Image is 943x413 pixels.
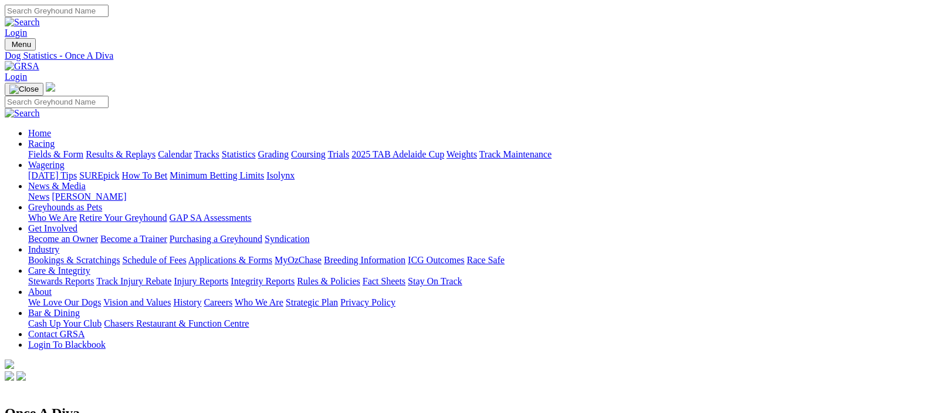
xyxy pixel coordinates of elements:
a: Login [5,28,27,38]
a: Track Maintenance [479,149,552,159]
a: Calendar [158,149,192,159]
a: Purchasing a Greyhound [170,234,262,244]
a: Careers [204,297,232,307]
a: Race Safe [467,255,504,265]
a: Get Involved [28,223,77,233]
a: Become an Owner [28,234,98,244]
a: Schedule of Fees [122,255,186,265]
a: History [173,297,201,307]
a: ICG Outcomes [408,255,464,265]
img: twitter.svg [16,371,26,381]
a: [DATE] Tips [28,170,77,180]
a: Applications & Forms [188,255,272,265]
div: News & Media [28,192,938,202]
img: Close [9,85,39,94]
a: Minimum Betting Limits [170,170,264,180]
a: Contact GRSA [28,329,85,339]
a: News [28,192,49,202]
input: Search [5,96,109,108]
a: Strategic Plan [286,297,338,307]
img: facebook.svg [5,371,14,381]
input: Search [5,5,109,17]
a: SUREpick [79,170,119,180]
div: Wagering [28,170,938,181]
a: Vision and Values [103,297,171,307]
a: Fact Sheets [363,276,405,286]
a: We Love Our Dogs [28,297,101,307]
a: Stewards Reports [28,276,94,286]
img: Search [5,17,40,28]
a: Retire Your Greyhound [79,213,167,223]
img: GRSA [5,61,39,72]
a: GAP SA Assessments [170,213,252,223]
a: Rules & Policies [297,276,360,286]
a: Racing [28,139,55,149]
a: Home [28,128,51,138]
a: Breeding Information [324,255,405,265]
a: Statistics [222,149,256,159]
a: Who We Are [28,213,77,223]
a: MyOzChase [275,255,322,265]
a: How To Bet [122,170,168,180]
a: Fields & Form [28,149,83,159]
div: Industry [28,255,938,266]
div: Greyhounds as Pets [28,213,938,223]
a: Stay On Track [408,276,462,286]
a: Privacy Policy [340,297,396,307]
img: logo-grsa-white.png [46,82,55,92]
div: Racing [28,149,938,160]
div: About [28,297,938,308]
a: Who We Are [235,297,283,307]
a: Become a Trainer [100,234,167,244]
a: Dog Statistics - Once A Diva [5,51,938,61]
a: Tracks [194,149,219,159]
a: Cash Up Your Club [28,318,102,328]
a: Bookings & Scratchings [28,255,120,265]
img: Search [5,108,40,119]
a: Chasers Restaurant & Function Centre [104,318,249,328]
a: Login [5,72,27,82]
a: Injury Reports [174,276,228,286]
button: Toggle navigation [5,38,36,51]
a: Industry [28,244,59,254]
a: Track Injury Rebate [96,276,171,286]
a: Integrity Reports [231,276,295,286]
a: Syndication [265,234,309,244]
span: Menu [12,40,31,49]
a: 2025 TAB Adelaide Cup [351,149,444,159]
a: Login To Blackbook [28,340,106,350]
a: News & Media [28,181,86,191]
div: Care & Integrity [28,276,938,287]
div: Bar & Dining [28,318,938,329]
a: Greyhounds as Pets [28,202,102,212]
a: Isolynx [266,170,295,180]
img: logo-grsa-white.png [5,360,14,369]
a: Care & Integrity [28,266,90,276]
a: Wagering [28,160,65,170]
div: Get Involved [28,234,938,244]
a: About [28,287,52,297]
a: Bar & Dining [28,308,80,318]
a: [PERSON_NAME] [52,192,126,202]
a: Results & Replays [86,149,156,159]
button: Toggle navigation [5,83,43,96]
a: Trials [327,149,349,159]
a: Coursing [291,149,326,159]
a: Weights [447,149,477,159]
a: Grading [258,149,289,159]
